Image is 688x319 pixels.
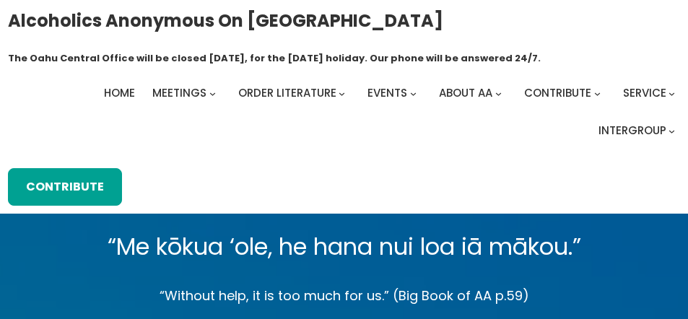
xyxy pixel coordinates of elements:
a: Home [104,83,135,103]
span: Contribute [524,85,591,100]
span: Intergroup [598,123,666,138]
button: Contribute submenu [594,90,601,97]
span: About AA [439,85,492,100]
button: Service submenu [669,90,675,97]
p: “Without help, it is too much for us.” (Big Book of AA p.59) [35,284,654,307]
button: About AA submenu [495,90,502,97]
a: Contribute [524,83,591,103]
h1: The Oahu Central Office will be closed [DATE], for the [DATE] holiday. Our phone will be answered... [8,51,541,66]
span: Home [104,85,135,100]
a: Events [367,83,407,103]
nav: Intergroup [8,83,681,141]
span: Service [623,85,666,100]
a: Intergroup [598,121,666,141]
a: About AA [439,83,492,103]
button: Meetings submenu [209,90,216,97]
span: Events [367,85,407,100]
a: Contribute [8,168,122,206]
a: Service [623,83,666,103]
button: Events submenu [410,90,417,97]
button: Order Literature submenu [339,90,345,97]
a: Meetings [152,83,206,103]
span: Order Literature [238,85,336,100]
p: “Me kōkua ‘ole, he hana nui loa iā mākou.” [35,227,654,267]
a: Alcoholics Anonymous on [GEOGRAPHIC_DATA] [8,5,443,36]
span: Meetings [152,85,206,100]
button: Intergroup submenu [669,128,675,134]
